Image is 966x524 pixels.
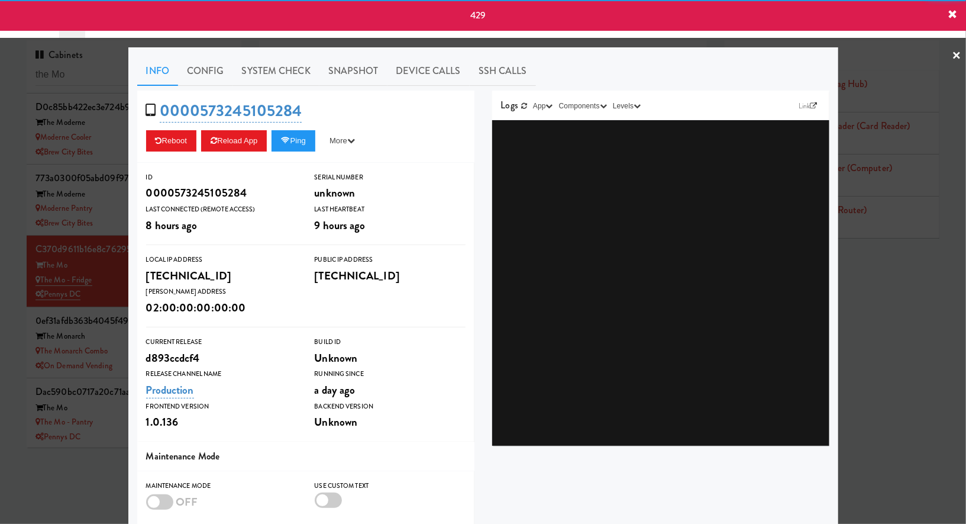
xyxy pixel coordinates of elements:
[146,401,297,413] div: Frontend Version
[315,217,366,233] span: 9 hours ago
[387,56,470,86] a: Device Calls
[146,480,297,492] div: Maintenance Mode
[470,56,536,86] a: SSH Calls
[146,449,220,463] span: Maintenance Mode
[315,204,466,216] div: Last Heartbeat
[610,100,644,112] button: Levels
[315,172,466,184] div: Serial Number
[146,348,297,368] div: d893ccdcf4
[556,100,610,112] button: Components
[146,254,297,266] div: Local IP Address
[315,266,466,286] div: [TECHNICAL_ID]
[315,368,466,380] div: Running Since
[176,494,198,510] span: OFF
[146,368,297,380] div: Release Channel Name
[146,130,197,152] button: Reboot
[146,172,297,184] div: ID
[315,254,466,266] div: Public IP Address
[320,130,364,152] button: More
[146,336,297,348] div: Current Release
[315,480,466,492] div: Use Custom Text
[796,100,820,112] a: Link
[201,130,267,152] button: Reload App
[178,56,233,86] a: Config
[146,266,297,286] div: [TECHNICAL_ID]
[530,100,556,112] button: App
[952,38,961,75] a: ×
[146,183,297,203] div: 0000573245105284
[146,412,297,432] div: 1.0.136
[315,336,466,348] div: Build Id
[137,56,178,86] a: Info
[146,286,297,298] div: [PERSON_NAME] Address
[315,348,466,368] div: Unknown
[146,217,198,233] span: 8 hours ago
[319,56,387,86] a: Snapshot
[315,382,356,398] span: a day ago
[501,98,518,112] span: Logs
[315,401,466,413] div: Backend Version
[233,56,319,86] a: System Check
[470,8,486,22] span: 429
[272,130,315,152] button: Ping
[315,183,466,203] div: unknown
[160,99,302,123] a: 0000573245105284
[315,412,466,432] div: Unknown
[146,204,297,216] div: Last Connected (Remote Access)
[146,382,194,398] a: Production
[146,298,297,318] div: 02:00:00:00:00:00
